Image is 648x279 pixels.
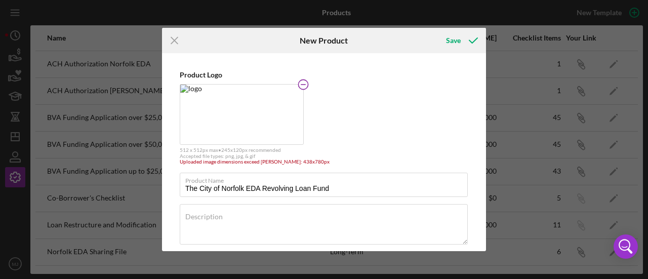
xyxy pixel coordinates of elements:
label: Description [185,213,223,221]
img: logo [180,85,303,144]
div: Accepted file types: png, jpg, & gif [180,153,468,160]
div: 512 x 512px max • 245 x 120 px recommended [180,147,468,153]
button: Save [436,30,486,51]
label: Product Logo [180,70,222,79]
div: Open Intercom Messenger [614,234,638,259]
div: Save [446,30,461,51]
div: Uploaded image dimensions exceed [PERSON_NAME]: 438x780px [180,159,468,165]
label: Product Name [185,173,468,184]
h6: New Product [300,36,348,45]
